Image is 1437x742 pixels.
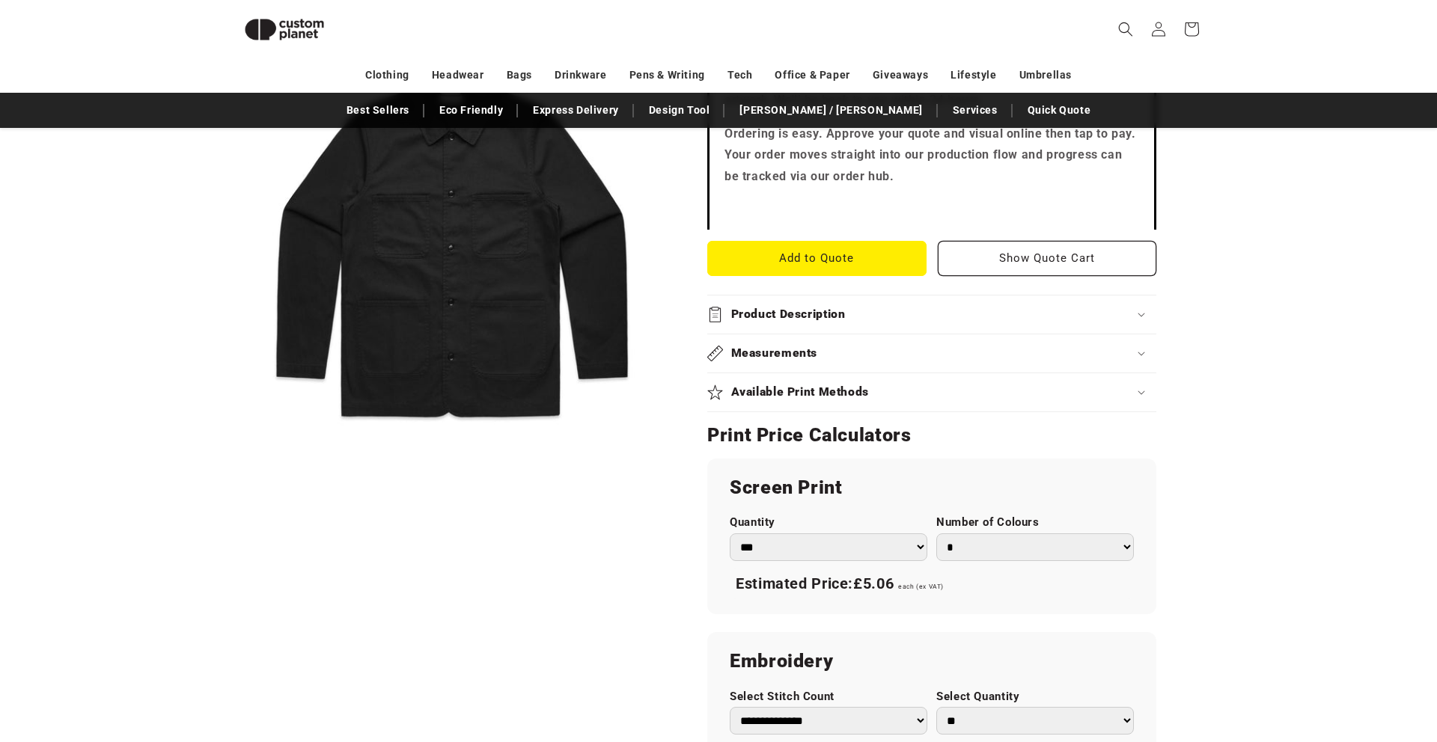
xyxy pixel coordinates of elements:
[730,649,1134,673] h2: Embroidery
[1180,580,1437,742] iframe: Chat Widget
[525,97,626,123] a: Express Delivery
[1020,97,1099,123] a: Quick Quote
[731,346,818,361] h2: Measurements
[707,295,1156,334] summary: Product Description
[873,62,928,88] a: Giveaways
[232,22,670,460] media-gallery: Gallery Viewer
[432,97,510,123] a: Eco Friendly
[945,97,1005,123] a: Services
[951,62,996,88] a: Lifestyle
[707,241,927,276] button: Add to Quote
[707,423,1156,447] h2: Print Price Calculators
[507,62,532,88] a: Bags
[936,515,1134,530] label: Number of Colours
[732,97,930,123] a: [PERSON_NAME] / [PERSON_NAME]
[730,515,927,530] label: Quantity
[707,334,1156,372] summary: Measurements
[938,241,1157,276] button: Show Quote Cart
[775,62,849,88] a: Office & Paper
[365,62,409,88] a: Clothing
[641,97,718,123] a: Design Tool
[853,574,894,592] span: £5.06
[731,384,870,400] h2: Available Print Methods
[232,6,337,53] img: Custom Planet
[898,583,944,590] span: each (ex VAT)
[936,690,1134,704] label: Select Quantity
[724,200,1139,215] iframe: Customer reviews powered by Trustpilot
[339,97,417,123] a: Best Sellers
[629,62,705,88] a: Pens & Writing
[432,62,484,88] a: Headwear
[731,307,846,322] h2: Product Description
[1109,13,1142,46] summary: Search
[730,568,1134,600] div: Estimated Price:
[730,476,1134,500] h2: Screen Print
[727,62,752,88] a: Tech
[707,373,1156,411] summary: Available Print Methods
[730,690,927,704] label: Select Stitch Count
[555,62,606,88] a: Drinkware
[1019,62,1072,88] a: Umbrellas
[724,126,1136,184] strong: Ordering is easy. Approve your quote and visual online then tap to pay. Your order moves straight...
